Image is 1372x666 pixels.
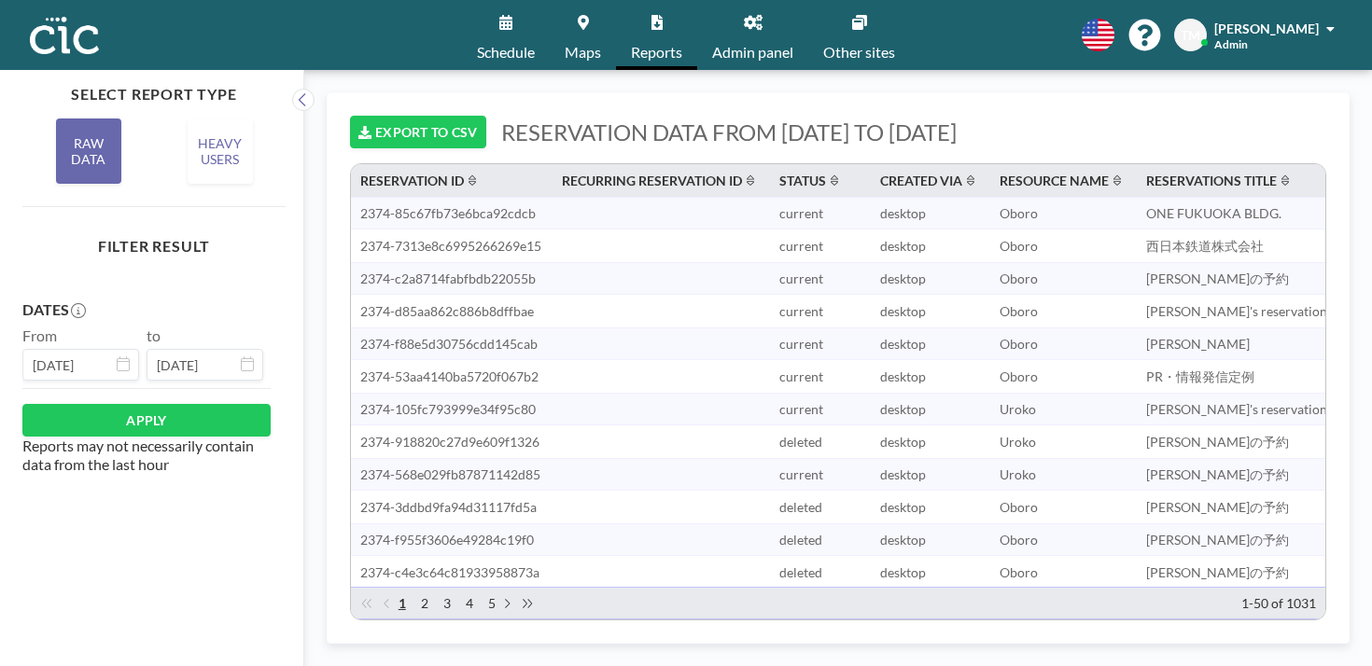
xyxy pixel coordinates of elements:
[350,116,486,148] button: EXPORT TO CSV
[22,237,286,256] h4: FILTER RESULT
[631,45,682,60] span: Reports
[30,17,99,54] img: organization-logo
[188,118,253,184] div: HEAVY USERS
[477,45,535,60] span: Schedule
[126,412,166,428] span: APPLY
[1181,27,1200,44] span: TM
[823,45,895,60] span: Other sites
[56,118,121,184] div: RAW DATA
[22,326,57,345] label: From
[22,85,286,104] h4: SELECT REPORT TYPE
[501,118,957,146] span: RESERVATION DATA FROM [DATE] TO [DATE]
[22,300,69,319] h4: DATES
[22,437,271,474] p: Reports may not necessarily contain data from the last hour
[565,45,601,60] span: Maps
[375,124,478,140] span: EXPORT TO CSV
[1214,21,1319,36] span: [PERSON_NAME]
[147,326,161,345] label: to
[22,404,271,437] button: APPLY
[1214,37,1248,51] span: Admin
[712,45,793,60] span: Admin panel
